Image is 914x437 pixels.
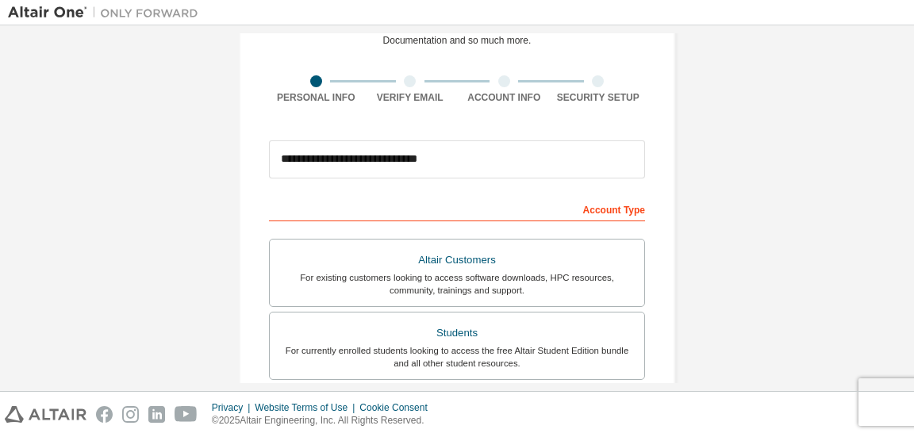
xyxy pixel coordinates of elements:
div: For currently enrolled students looking to access the free Altair Student Edition bundle and all ... [279,344,635,370]
div: Altair Customers [279,249,635,271]
div: Account Info [457,91,551,104]
div: Privacy [212,401,255,414]
img: facebook.svg [96,406,113,423]
div: Verify Email [363,91,458,104]
div: For existing customers looking to access software downloads, HPC resources, community, trainings ... [279,271,635,297]
img: altair_logo.svg [5,406,86,423]
div: Website Terms of Use [255,401,359,414]
div: Students [279,322,635,344]
div: For Free Trials, Licenses, Downloads, Learning & Documentation and so much more. [353,21,562,47]
img: instagram.svg [122,406,139,423]
img: linkedin.svg [148,406,165,423]
div: Cookie Consent [359,401,436,414]
div: Personal Info [269,91,363,104]
div: Account Type [269,196,645,221]
p: © 2025 Altair Engineering, Inc. All Rights Reserved. [212,414,437,427]
img: Altair One [8,5,206,21]
img: youtube.svg [175,406,198,423]
div: Security Setup [551,91,646,104]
